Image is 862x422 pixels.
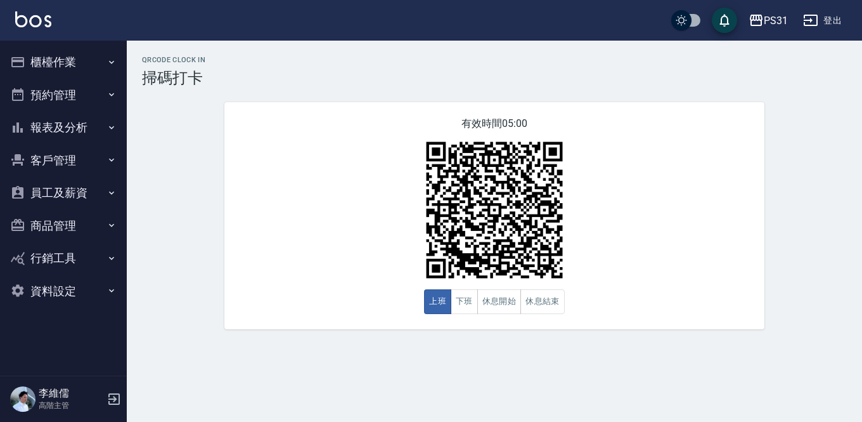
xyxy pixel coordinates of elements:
button: 休息開始 [477,289,522,314]
button: 上班 [424,289,451,314]
img: Logo [15,11,51,27]
button: 行銷工具 [5,242,122,275]
button: 預約管理 [5,79,122,112]
button: 員工及薪資 [5,176,122,209]
button: 登出 [798,9,847,32]
button: 資料設定 [5,275,122,308]
h5: 李維儒 [39,387,103,400]
button: PS31 [743,8,793,34]
button: 下班 [451,289,478,314]
div: 有效時間 05:00 [224,102,764,329]
div: PS31 [764,13,788,29]
h3: 掃碼打卡 [142,69,847,87]
img: Person [10,386,35,412]
p: 高階主管 [39,400,103,411]
h2: QRcode Clock In [142,56,847,64]
button: 客戶管理 [5,144,122,177]
button: 休息結束 [520,289,565,314]
button: 商品管理 [5,209,122,242]
button: save [712,8,737,33]
button: 報表及分析 [5,111,122,144]
button: 櫃檯作業 [5,46,122,79]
